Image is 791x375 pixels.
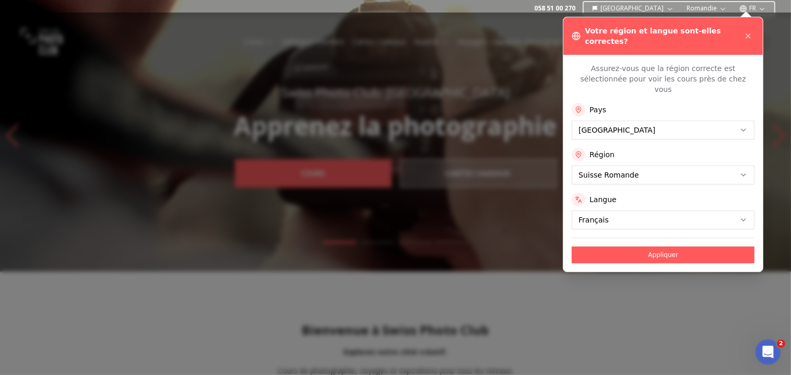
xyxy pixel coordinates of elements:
a: 058 51 00 270 [534,4,575,13]
label: Langue [589,194,617,205]
h3: Votre région et langue sont-elles correctes? [585,26,742,46]
iframe: Intercom live chat [755,339,781,365]
button: Appliquer [572,247,754,263]
label: Région [589,149,615,160]
label: Pays [589,104,606,115]
button: FR [735,2,770,15]
span: 2 [777,339,785,348]
p: Assurez-vous que la région correcte est sélectionnée pour voir les cours près de chez vous [572,63,754,95]
button: Romandie [682,2,731,15]
button: [GEOGRAPHIC_DATA] [588,2,678,15]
